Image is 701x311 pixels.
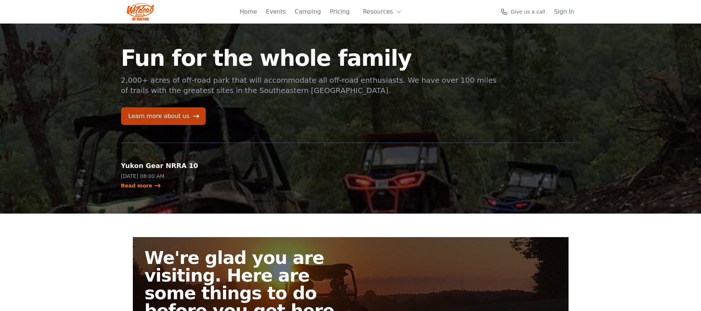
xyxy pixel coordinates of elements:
[295,7,321,16] a: Camping
[358,4,406,19] button: Resources
[121,75,498,96] p: 2,000+ acres of off-road park that will accommodate all off-road enthusiasts. We have over 100 mi...
[554,7,574,16] a: Sign In
[330,7,350,16] a: Pricing
[127,3,155,21] img: Wildcat Logo
[121,47,498,69] h1: Fun for the whole family
[121,172,227,180] p: [DATE] 08:00 AM
[511,8,545,15] span: Give us a call
[266,7,286,16] a: Events
[121,161,227,171] h2: Yukon Gear NRRA 10
[500,8,545,15] a: Give us a call
[121,107,206,125] a: Learn more about us
[240,7,257,16] a: Home
[121,182,161,189] a: Read more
